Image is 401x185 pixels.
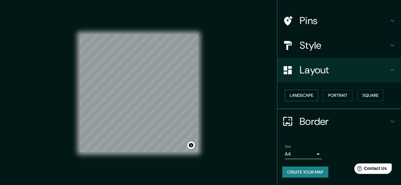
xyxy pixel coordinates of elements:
[277,33,401,58] div: Style
[277,109,401,134] div: Border
[300,64,389,76] h4: Layout
[282,166,328,178] button: Create your map
[357,90,383,101] button: Square
[300,39,389,51] h4: Style
[80,34,198,152] canvas: Map
[285,144,291,149] label: Size
[285,90,318,101] button: Landscape
[277,8,401,33] div: Pins
[346,161,394,178] iframe: Help widget launcher
[300,115,389,128] h4: Border
[187,142,195,149] button: Toggle attribution
[277,58,401,82] div: Layout
[300,14,389,27] h4: Pins
[323,90,352,101] button: Portrait
[285,149,322,159] div: A4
